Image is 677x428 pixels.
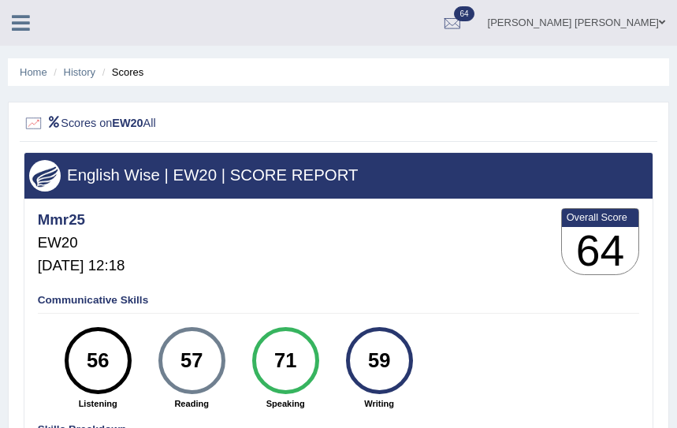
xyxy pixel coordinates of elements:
strong: Speaking [245,397,325,410]
span: 64 [454,6,474,21]
h5: [DATE] 12:18 [38,258,125,274]
h5: EW20 [38,235,125,251]
strong: Writing [339,397,419,410]
a: Home [20,66,47,78]
strong: Listening [58,397,138,410]
h3: 64 [562,227,639,275]
div: 56 [73,333,122,389]
img: wings.png [29,160,61,192]
div: 71 [261,333,310,389]
div: 59 [355,333,404,389]
div: 57 [167,333,216,389]
h4: Mmr25 [38,212,125,229]
h2: Scores on All [24,114,415,134]
b: Overall Score [567,211,634,223]
strong: Reading [151,397,232,410]
h4: Communicative Skills [38,295,640,307]
b: EW20 [112,116,143,128]
a: History [64,66,95,78]
h3: English Wise | EW20 | SCORE REPORT [29,166,647,184]
li: Scores [99,65,144,80]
